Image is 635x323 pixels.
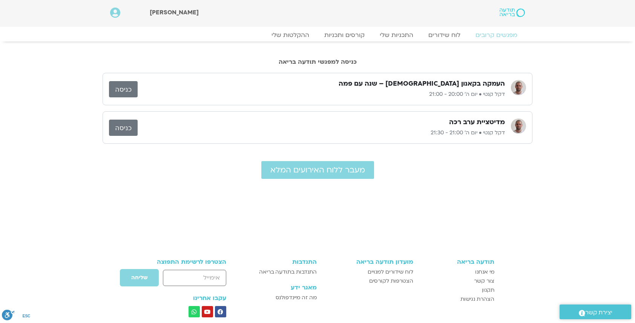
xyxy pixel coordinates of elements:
a: הצטרפות לקורסים [324,277,413,286]
span: מעבר ללוח האירועים המלא [270,166,365,174]
a: יצירת קשר [560,305,631,319]
a: לוח שידורים [421,31,468,39]
a: התנדבות בתודעה בריאה [247,268,317,277]
span: לוח שידורים למנויים [368,268,413,277]
span: יצירת קשר [585,308,612,318]
a: הצהרת נגישות [421,295,495,304]
h3: העמקה בקאנון [DEMOGRAPHIC_DATA] – שנה עם פמה [339,79,505,88]
h3: מאגר ידע [247,284,317,291]
a: התכניות שלי [372,31,421,39]
a: ההקלטות שלי [264,31,317,39]
span: מי אנחנו [475,268,494,277]
a: כניסה [109,81,138,97]
p: דקל קנטי • יום ה׳ 21:00 - 21:30 [138,128,505,137]
a: תקנון [421,286,495,295]
h3: תודעה בריאה [421,258,495,265]
span: הצהרת נגישות [460,295,494,304]
span: התנדבות בתודעה בריאה [259,268,317,277]
input: אימייל [163,270,226,286]
span: צור קשר [474,277,494,286]
h3: התנדבות [247,258,317,265]
span: הצטרפות לקורסים [369,277,413,286]
a: צור קשר [421,277,495,286]
a: מי אנחנו [421,268,495,277]
h3: מדיטציית ערב רכה [449,118,505,127]
h3: עקבו אחרינו [141,295,226,301]
span: [PERSON_NAME] [150,8,199,17]
a: מעבר ללוח האירועים המלא [261,161,374,179]
a: מה זה מיינדפולנס [247,293,317,302]
a: קורסים ותכניות [317,31,372,39]
a: מפגשים קרובים [468,31,525,39]
a: לוח שידורים למנויים [324,268,413,277]
a: כניסה [109,120,138,136]
span: שליחה [131,275,147,281]
img: דקל קנטי [511,118,526,134]
span: תקנון [482,286,494,295]
p: דקל קנטי • יום ה׳ 20:00 - 21:00 [138,90,505,99]
span: מה זה מיינדפולנס [276,293,317,302]
h3: הצטרפו לרשימת התפוצה [141,258,226,265]
h2: כניסה למפגשי תודעה בריאה [103,58,532,65]
form: טופס חדש [141,269,226,291]
button: שליחה [120,269,159,287]
h3: מועדון תודעה בריאה [324,258,413,265]
nav: Menu [110,31,525,39]
img: דקל קנטי [511,80,526,95]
